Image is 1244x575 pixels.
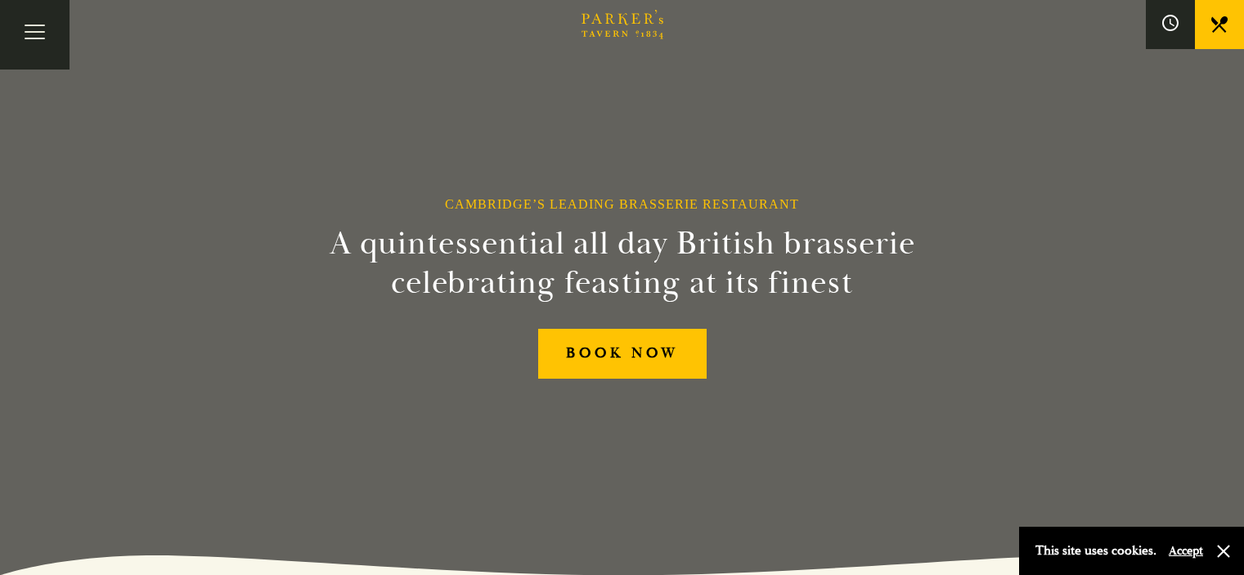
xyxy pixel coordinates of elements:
button: Accept [1169,543,1203,559]
button: Close and accept [1215,543,1232,559]
p: This site uses cookies. [1035,539,1156,563]
a: BOOK NOW [538,329,707,379]
h2: A quintessential all day British brasserie celebrating feasting at its finest [249,224,995,303]
h1: Cambridge’s Leading Brasserie Restaurant [445,196,799,212]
